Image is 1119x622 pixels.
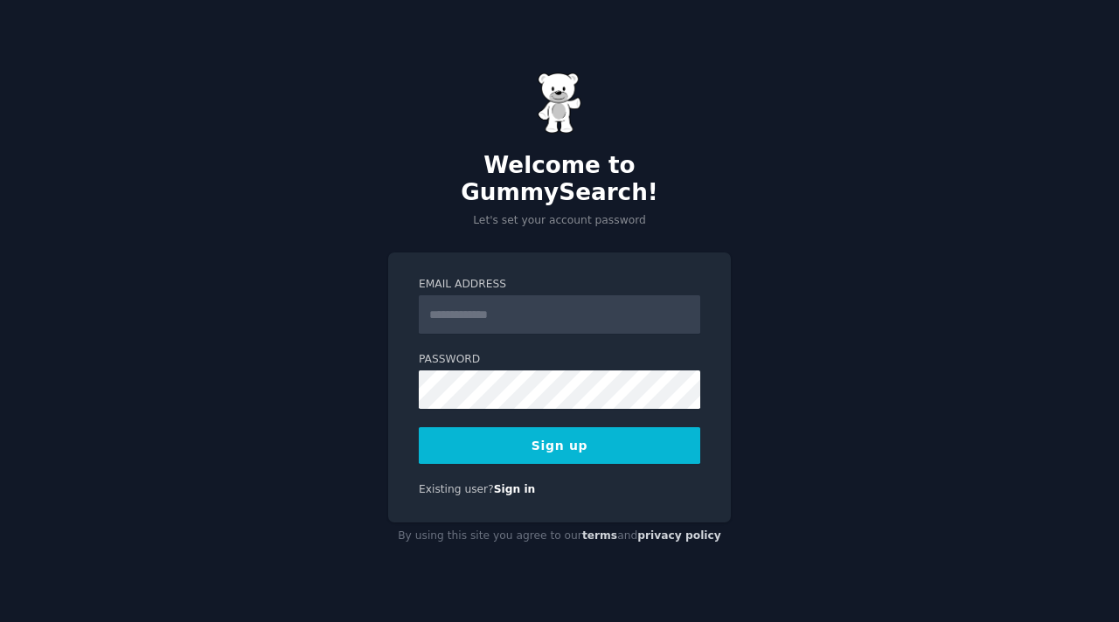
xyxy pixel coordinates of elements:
a: privacy policy [637,529,721,542]
a: Sign in [494,483,536,495]
a: terms [582,529,617,542]
label: Email Address [419,277,700,293]
div: By using this site you agree to our and [388,522,731,550]
img: Gummy Bear [538,73,581,134]
label: Password [419,352,700,368]
span: Existing user? [419,483,494,495]
button: Sign up [419,427,700,464]
p: Let's set your account password [388,213,731,229]
h2: Welcome to GummySearch! [388,152,731,207]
